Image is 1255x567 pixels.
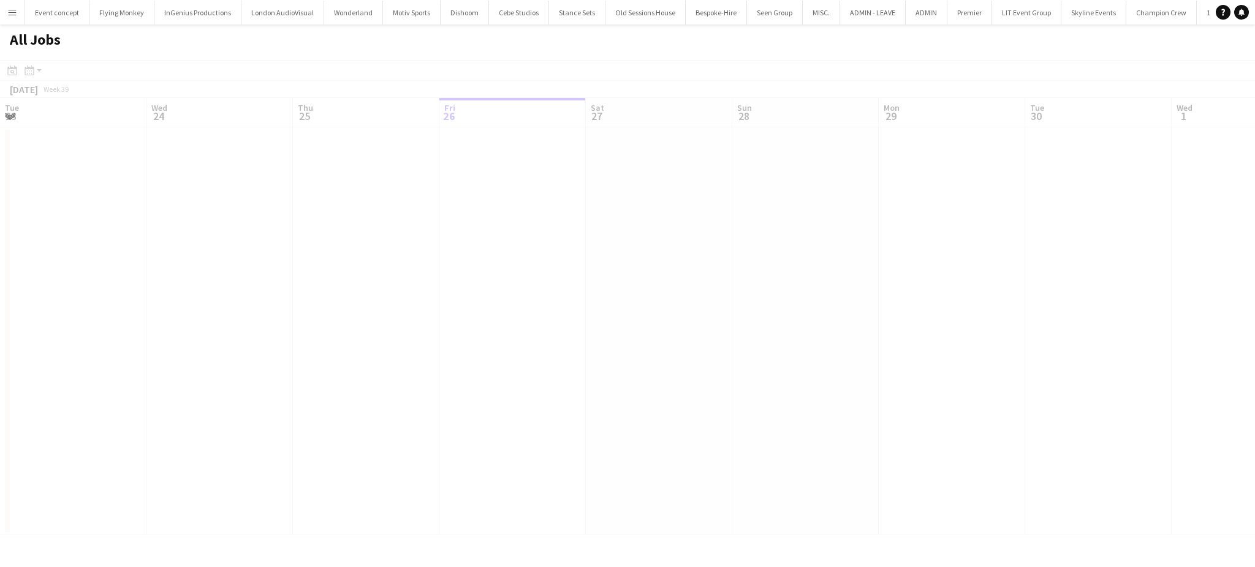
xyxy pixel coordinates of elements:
[154,1,241,24] button: InGenius Productions
[549,1,605,24] button: Stance Sets
[906,1,947,24] button: ADMIN
[241,1,324,24] button: London AudioVisual
[25,1,89,24] button: Event concept
[89,1,154,24] button: Flying Monkey
[1197,1,1252,24] button: 1 Audience
[840,1,906,24] button: ADMIN - LEAVE
[803,1,840,24] button: MISC.
[1061,1,1126,24] button: Skyline Events
[992,1,1061,24] button: LIT Event Group
[1126,1,1197,24] button: Champion Crew
[947,1,992,24] button: Premier
[747,1,803,24] button: Seen Group
[686,1,747,24] button: Bespoke-Hire
[489,1,549,24] button: Cebe Studios
[441,1,489,24] button: Dishoom
[383,1,441,24] button: Motiv Sports
[605,1,686,24] button: Old Sessions House
[324,1,383,24] button: Wonderland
